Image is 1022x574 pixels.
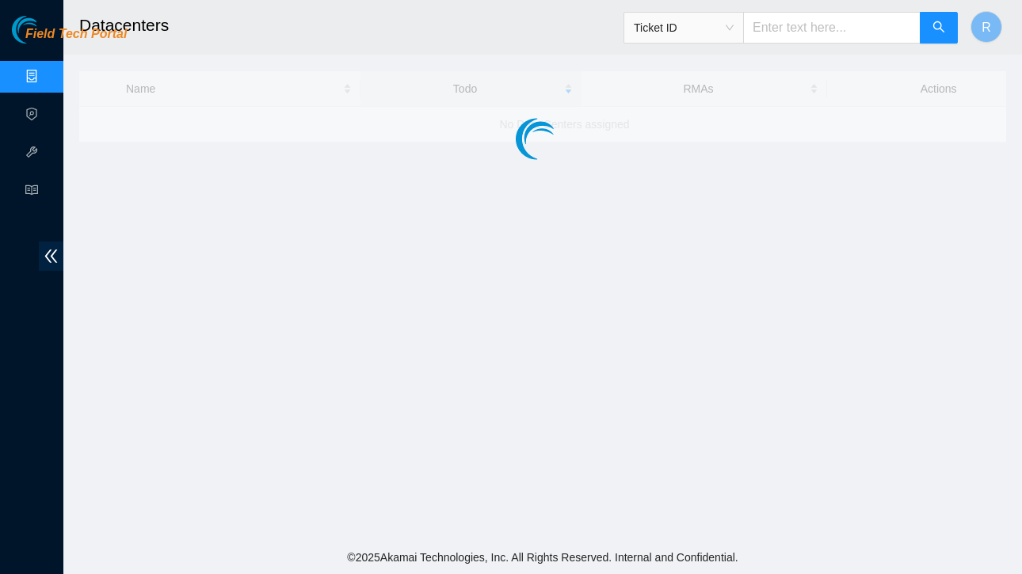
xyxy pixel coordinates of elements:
[63,541,1022,574] footer: © 2025 Akamai Technologies, Inc. All Rights Reserved. Internal and Confidential.
[25,27,127,42] span: Field Tech Portal
[12,29,127,49] a: Akamai TechnologiesField Tech Portal
[39,241,63,271] span: double-left
[743,12,921,44] input: Enter text here...
[971,11,1002,43] button: R
[932,21,945,36] span: search
[634,16,734,40] span: Ticket ID
[12,16,80,44] img: Akamai Technologies
[982,17,991,37] span: R
[25,177,38,208] span: read
[920,12,958,44] button: search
